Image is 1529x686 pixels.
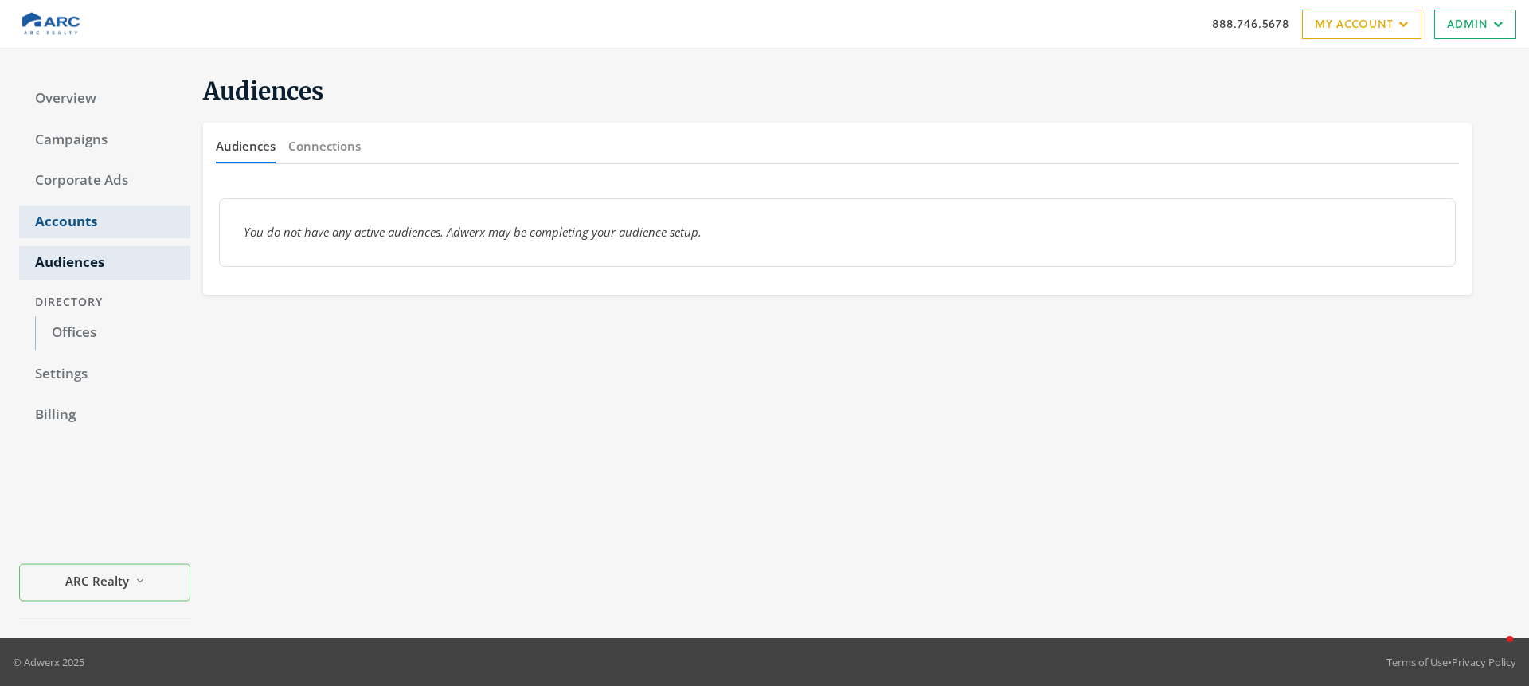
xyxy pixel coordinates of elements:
[19,123,190,157] a: Campaigns
[216,129,276,163] button: Audiences
[1386,654,1516,670] div: •
[1386,655,1448,669] a: Terms of Use
[1475,632,1513,670] iframe: Intercom live chat
[13,4,91,44] img: Adwerx
[1302,10,1421,39] a: My Account
[1212,15,1289,32] a: 888.746.5678
[13,654,84,670] p: © Adwerx 2025
[203,76,324,106] span: Audiences
[19,164,190,198] a: Corporate Ads
[65,572,129,590] span: ARC Realty
[19,288,190,317] div: Directory
[19,398,190,432] a: Billing
[19,82,190,116] a: Overview
[35,316,190,350] a: Offices
[19,206,190,239] a: Accounts
[1452,655,1516,669] a: Privacy Policy
[288,129,361,163] button: Connections
[244,223,1431,241] div: You do not have any active audiences. Adwerx may be completing your audience setup.
[19,358,190,391] a: Settings
[19,246,190,280] a: Audiences
[19,564,190,602] button: ARC Realty
[1434,10,1516,39] a: Admin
